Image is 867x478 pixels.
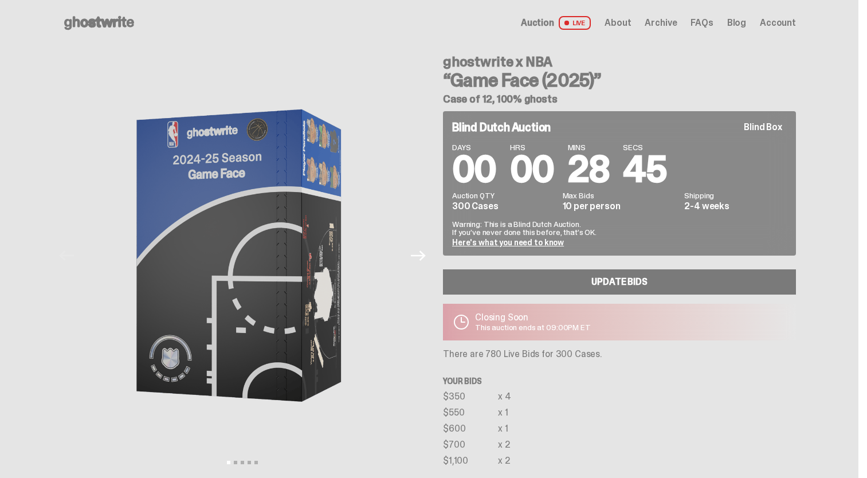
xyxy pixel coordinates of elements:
div: x 2 [498,456,511,465]
p: There are 780 Live Bids for 300 Cases. [443,350,796,359]
div: x 1 [498,408,508,417]
span: 45 [623,146,666,193]
h4: Blind Dutch Auction [452,122,551,133]
dd: 10 per person [563,202,678,211]
a: Archive [645,18,677,28]
h4: ghostwrite x NBA [443,55,796,69]
p: Your bids [443,377,796,385]
dt: Shipping [684,191,787,199]
dt: Max Bids [563,191,678,199]
button: View slide 5 [254,461,258,464]
p: Warning: This is a Blind Dutch Auction. If you’ve never done this before, that’s OK. [452,220,787,236]
div: $350 [443,392,498,401]
h3: “Game Face (2025)” [443,71,796,89]
button: View slide 4 [248,461,251,464]
span: MINS [568,143,610,151]
div: $1,100 [443,456,498,465]
span: Auction [521,18,554,28]
div: $600 [443,424,498,433]
span: SECS [623,143,666,151]
div: x 1 [498,424,508,433]
dd: 2-4 weeks [684,202,787,211]
a: About [605,18,631,28]
span: DAYS [452,143,496,151]
span: 00 [452,146,496,193]
button: View slide 3 [241,461,244,464]
a: Auction LIVE [521,16,591,30]
button: View slide 1 [227,461,230,464]
div: $700 [443,440,498,449]
div: Blind Box [739,120,787,134]
button: Next [406,243,431,268]
span: 00 [510,146,554,193]
a: Update Bids [443,269,796,295]
div: x 4 [498,392,511,401]
dt: Auction QTY [452,191,556,199]
img: NBA-Hero-1.png [85,58,400,453]
span: LIVE [559,16,591,30]
a: FAQs [691,18,713,28]
a: Account [760,18,796,28]
h5: Case of 12, 100% ghosts [443,94,796,104]
div: $550 [443,408,498,417]
a: Here's what you need to know [452,237,564,248]
span: HRS [510,143,554,151]
p: This auction ends at 09:00PM ET [475,323,591,331]
span: 28 [568,146,610,193]
a: Blog [727,18,746,28]
p: Closing Soon [475,313,591,322]
dd: 300 Cases [452,202,556,211]
div: x 2 [498,440,511,449]
button: View slide 2 [234,461,237,464]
